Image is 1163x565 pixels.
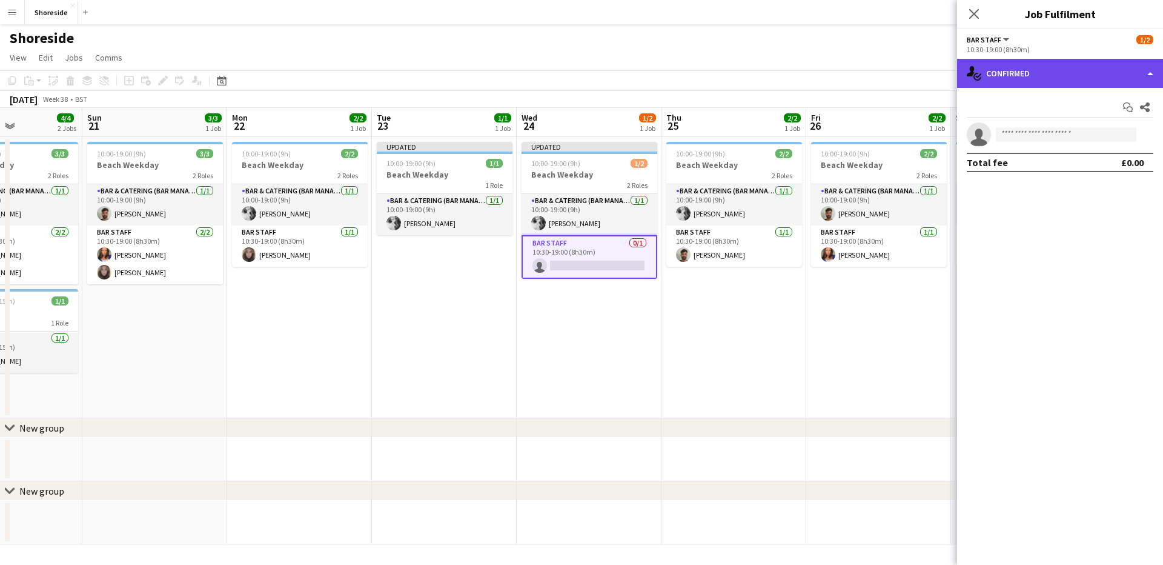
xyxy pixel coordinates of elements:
[956,159,1092,170] h3: Beach Weekday
[664,119,681,133] span: 25
[956,226,1092,267] app-card-role: Bar Staff1/110:30-19:00 (8h30m)[PERSON_NAME]
[232,142,368,267] app-job-card: 10:00-19:00 (9h)2/2Beach Weekday2 RolesBar & Catering (Bar Manager)1/110:00-19:00 (9h)[PERSON_NAM...
[230,119,248,133] span: 22
[51,318,68,327] span: 1 Role
[87,112,102,123] span: Sun
[75,95,87,104] div: BST
[811,112,821,123] span: Fri
[522,194,657,235] app-card-role: Bar & Catering (Bar Manager)1/110:00-19:00 (9h)[PERSON_NAME]
[666,226,802,267] app-card-role: Bar Staff1/110:30-19:00 (8h30m)[PERSON_NAME]
[522,235,657,279] app-card-role: Bar Staff0/110:30-19:00 (8h30m)
[956,142,1092,267] app-job-card: 10:00-19:00 (9h)2/2Beach Weekday2 RolesBar & Catering (Bar Manager)1/110:00-19:00 (9h)[PERSON_NAM...
[1136,35,1153,44] span: 1/2
[377,112,391,123] span: Tue
[377,142,512,152] div: Updated
[520,119,537,133] span: 24
[5,50,31,65] a: View
[65,52,83,63] span: Jobs
[87,184,223,226] app-card-role: Bar & Catering (Bar Manager)1/110:00-19:00 (9h)[PERSON_NAME]
[784,124,800,133] div: 1 Job
[10,93,38,105] div: [DATE]
[639,113,656,122] span: 1/2
[916,171,937,180] span: 2 Roles
[522,169,657,180] h3: Beach Weekday
[10,29,74,47] h1: Shoreside
[386,159,436,168] span: 10:00-19:00 (9h)
[772,171,792,180] span: 2 Roles
[811,184,947,226] app-card-role: Bar & Catering (Bar Manager)1/110:00-19:00 (9h)[PERSON_NAME]
[232,226,368,267] app-card-role: Bar Staff1/110:30-19:00 (8h30m)[PERSON_NAME]
[967,45,1153,54] div: 10:30-19:00 (8h30m)
[811,142,947,267] app-job-card: 10:00-19:00 (9h)2/2Beach Weekday2 RolesBar & Catering (Bar Manager)1/110:00-19:00 (9h)[PERSON_NAM...
[232,159,368,170] h3: Beach Weekday
[666,159,802,170] h3: Beach Weekday
[377,194,512,235] app-card-role: Bar & Catering (Bar Manager)1/110:00-19:00 (9h)[PERSON_NAME]
[809,119,821,133] span: 26
[58,124,76,133] div: 2 Jobs
[341,149,358,158] span: 2/2
[232,112,248,123] span: Mon
[87,142,223,284] app-job-card: 10:00-19:00 (9h)3/3Beach Weekday2 RolesBar & Catering (Bar Manager)1/110:00-19:00 (9h)[PERSON_NAM...
[375,119,391,133] span: 23
[39,52,53,63] span: Edit
[676,149,725,158] span: 10:00-19:00 (9h)
[967,35,1011,44] button: Bar Staff
[531,159,580,168] span: 10:00-19:00 (9h)
[60,50,88,65] a: Jobs
[205,113,222,122] span: 3/3
[97,149,146,158] span: 10:00-19:00 (9h)
[485,181,503,190] span: 1 Role
[954,119,969,133] span: 27
[242,149,291,158] span: 10:00-19:00 (9h)
[957,6,1163,22] h3: Job Fulfilment
[811,226,947,267] app-card-role: Bar Staff1/110:30-19:00 (8h30m)[PERSON_NAME]
[967,156,1008,169] div: Total fee
[967,35,1001,44] span: Bar Staff
[337,171,358,180] span: 2 Roles
[232,184,368,226] app-card-role: Bar & Catering (Bar Manager)1/110:00-19:00 (9h)[PERSON_NAME]
[377,142,512,235] app-job-card: Updated10:00-19:00 (9h)1/1Beach Weekday1 RoleBar & Catering (Bar Manager)1/110:00-19:00 (9h)[PERS...
[51,296,68,306] span: 1/1
[193,171,213,180] span: 2 Roles
[90,50,127,65] a: Comms
[666,184,802,226] app-card-role: Bar & Catering (Bar Manager)1/110:00-19:00 (9h)[PERSON_NAME]
[929,113,946,122] span: 2/2
[486,159,503,168] span: 1/1
[522,112,537,123] span: Wed
[640,124,655,133] div: 1 Job
[775,149,792,158] span: 2/2
[19,485,64,497] div: New group
[350,124,366,133] div: 1 Job
[377,169,512,180] h3: Beach Weekday
[196,149,213,158] span: 3/3
[495,124,511,133] div: 1 Job
[920,149,937,158] span: 2/2
[1121,156,1144,169] div: £0.00
[784,113,801,122] span: 2/2
[19,422,64,434] div: New group
[627,181,648,190] span: 2 Roles
[522,142,657,152] div: Updated
[666,142,802,267] app-job-card: 10:00-19:00 (9h)2/2Beach Weekday2 RolesBar & Catering (Bar Manager)1/110:00-19:00 (9h)[PERSON_NAM...
[956,184,1092,226] app-card-role: Bar & Catering (Bar Manager)1/110:00-19:00 (9h)[PERSON_NAME]
[631,159,648,168] span: 1/2
[957,59,1163,88] div: Confirmed
[25,1,78,24] button: Shoreside
[87,159,223,170] h3: Beach Weekday
[494,113,511,122] span: 1/1
[57,113,74,122] span: 4/4
[10,52,27,63] span: View
[522,142,657,279] app-job-card: Updated10:00-19:00 (9h)1/2Beach Weekday2 RolesBar & Catering (Bar Manager)1/110:00-19:00 (9h)[PER...
[34,50,58,65] a: Edit
[85,119,102,133] span: 21
[205,124,221,133] div: 1 Job
[40,95,70,104] span: Week 38
[821,149,870,158] span: 10:00-19:00 (9h)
